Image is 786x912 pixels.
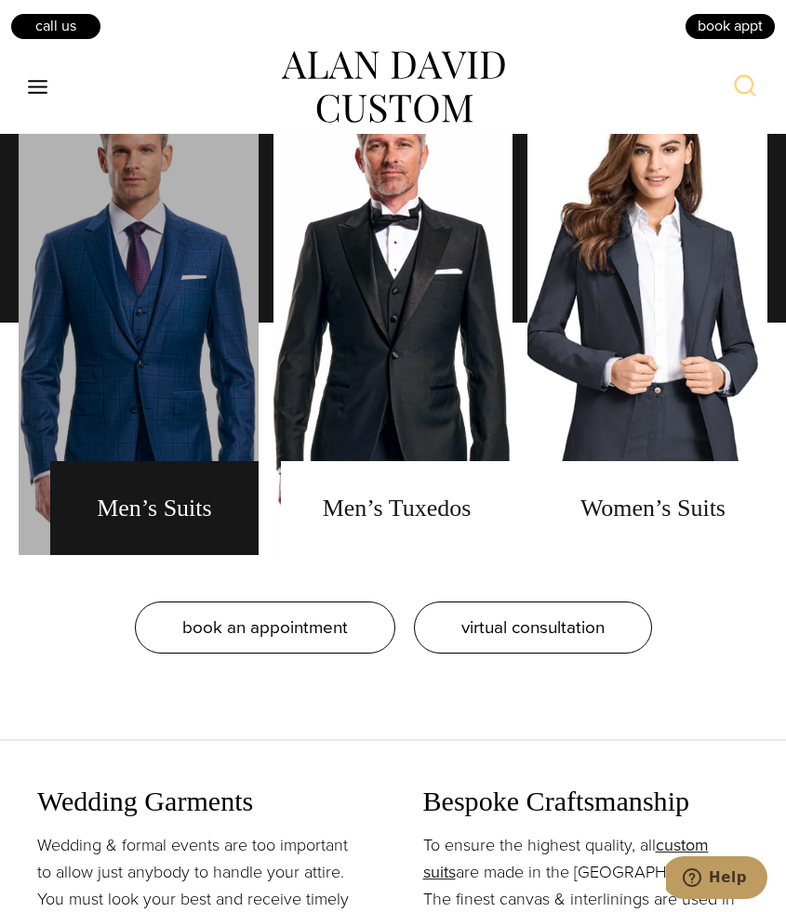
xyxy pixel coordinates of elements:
[37,785,364,818] h3: Wedding Garments
[273,90,513,555] a: men's tuxedos
[19,90,259,555] a: men's suits
[723,65,767,110] button: View Search Form
[527,90,767,555] a: Women's Suits
[423,785,750,818] h3: Bespoke Craftsmanship
[9,12,102,40] a: Call Us
[461,614,605,641] span: virtual consultation
[182,614,348,641] span: book an appointment
[414,601,652,654] a: virtual consultation
[19,71,58,104] button: Open menu
[282,51,505,124] img: alan david custom
[666,856,767,903] iframe: Opens a widget where you can chat to one of our agents
[135,601,395,654] a: book an appointment
[684,12,777,40] a: book appt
